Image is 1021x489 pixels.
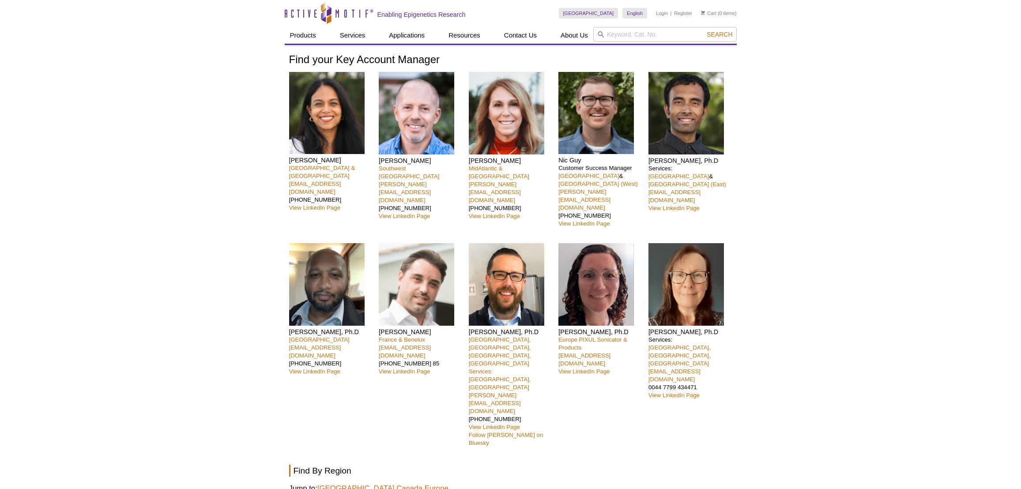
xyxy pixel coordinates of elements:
img: Your Cart [701,11,705,15]
a: [EMAIL_ADDRESS][DOMAIN_NAME] [289,344,341,359]
h4: [PERSON_NAME] [469,157,552,165]
a: [GEOGRAPHIC_DATA], [GEOGRAPHIC_DATA], [GEOGRAPHIC_DATA] [648,344,711,367]
h4: [PERSON_NAME], Ph.D [648,328,732,336]
img: Kevin Celestrin headshot [289,243,365,326]
a: Applications [384,27,430,44]
h1: Find your Key Account Manager [289,54,732,67]
a: [PERSON_NAME][EMAIL_ADDRESS][DOMAIN_NAME] [469,392,521,414]
a: View LinkedIn Page [469,424,520,430]
img: Patrisha Femia headshot [469,72,544,154]
p: Customer Success Manager & [PHONE_NUMBER] [558,164,642,228]
a: [EMAIL_ADDRESS][DOMAIN_NAME] [648,189,701,203]
h4: Nic Guy [558,156,642,164]
h4: [PERSON_NAME] [289,156,373,164]
a: View LinkedIn Page [648,205,700,211]
h4: [PERSON_NAME], Ph.D [648,157,732,165]
a: [GEOGRAPHIC_DATA] (West) [558,181,638,187]
a: About Us [555,27,593,44]
a: [GEOGRAPHIC_DATA] (East) [648,181,726,188]
h4: [PERSON_NAME], Ph.D [469,328,552,336]
a: MidAtlantic & [GEOGRAPHIC_DATA] [469,165,529,180]
a: View LinkedIn Page [469,213,520,219]
h4: [PERSON_NAME], Ph.D [289,328,373,336]
h4: [PERSON_NAME] [379,157,462,165]
a: Resources [443,27,486,44]
h2: Find By Region [289,465,732,477]
p: [PHONE_NUMBER] [469,165,552,220]
p: Services: 0044 7799 434471 [648,336,732,399]
li: | [671,8,672,19]
a: Cart [701,10,716,16]
p: [PHONE_NUMBER] [469,336,552,447]
a: Products [285,27,321,44]
a: France & Benelux [379,336,425,343]
a: View LinkedIn Page [289,368,340,375]
a: Southwest [GEOGRAPHIC_DATA] [379,165,439,180]
img: Matthias Spiller-Becker headshot [469,243,544,326]
a: [EMAIL_ADDRESS][DOMAIN_NAME] [379,344,431,359]
a: [GEOGRAPHIC_DATA] [289,336,350,343]
img: Rwik Sen headshot [648,72,724,154]
li: (0 items) [701,8,737,19]
h4: [PERSON_NAME] [379,328,462,336]
a: [PERSON_NAME][EMAIL_ADDRESS][DOMAIN_NAME] [379,181,431,203]
p: [PHONE_NUMBER] [379,165,462,220]
a: View LinkedIn Page [379,368,430,375]
img: Anne-Sophie Ay-Berthomieu headshot [558,243,634,326]
p: [PHONE_NUMBER] [289,336,373,376]
a: Register [674,10,692,16]
a: View LinkedIn Page [558,368,610,375]
a: Contact Us [499,27,542,44]
button: Search [704,30,735,38]
a: [GEOGRAPHIC_DATA] [559,8,618,19]
img: Michelle Wragg headshot [648,243,724,326]
a: View LinkedIn Page [558,220,610,227]
a: View LinkedIn Page [648,392,700,399]
img: Nivanka Paranavitana headshot [289,72,365,154]
img: Clément Proux headshot [379,243,454,326]
a: [PERSON_NAME][EMAIL_ADDRESS][DOMAIN_NAME] [558,188,610,211]
input: Keyword, Cat. No. [593,27,737,42]
a: [PERSON_NAME][EMAIL_ADDRESS][DOMAIN_NAME] [469,181,521,203]
a: [EMAIL_ADDRESS][DOMAIN_NAME] [648,368,701,383]
a: Europe PIXUL Sonicator & Products [558,336,627,351]
p: [PHONE_NUMBER] [289,164,373,212]
p: Services: & [648,165,732,212]
a: English [622,8,647,19]
a: [GEOGRAPHIC_DATA] [558,173,619,179]
a: [GEOGRAPHIC_DATA] [648,173,709,180]
a: View LinkedIn Page [289,204,340,211]
a: View LinkedIn Page [379,213,430,219]
img: Nic Guy headshot [558,72,634,154]
a: Follow [PERSON_NAME] on Bluesky [469,432,543,446]
a: [EMAIL_ADDRESS][DOMAIN_NAME] [289,181,341,195]
a: Login [656,10,668,16]
p: [PHONE_NUMBER] 85 [379,336,462,376]
h4: [PERSON_NAME], Ph.D [558,328,642,336]
a: Services [335,27,371,44]
span: Search [707,31,732,38]
a: [GEOGRAPHIC_DATA], [GEOGRAPHIC_DATA], [GEOGRAPHIC_DATA], [GEOGRAPHIC_DATA]Services: [GEOGRAPHIC_D... [469,336,531,391]
img: Seth Rubin headshot [379,72,454,154]
a: [GEOGRAPHIC_DATA] & [GEOGRAPHIC_DATA] [289,165,355,179]
a: [EMAIL_ADDRESS][DOMAIN_NAME] [558,352,610,367]
h2: Enabling Epigenetics Research [377,11,466,19]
